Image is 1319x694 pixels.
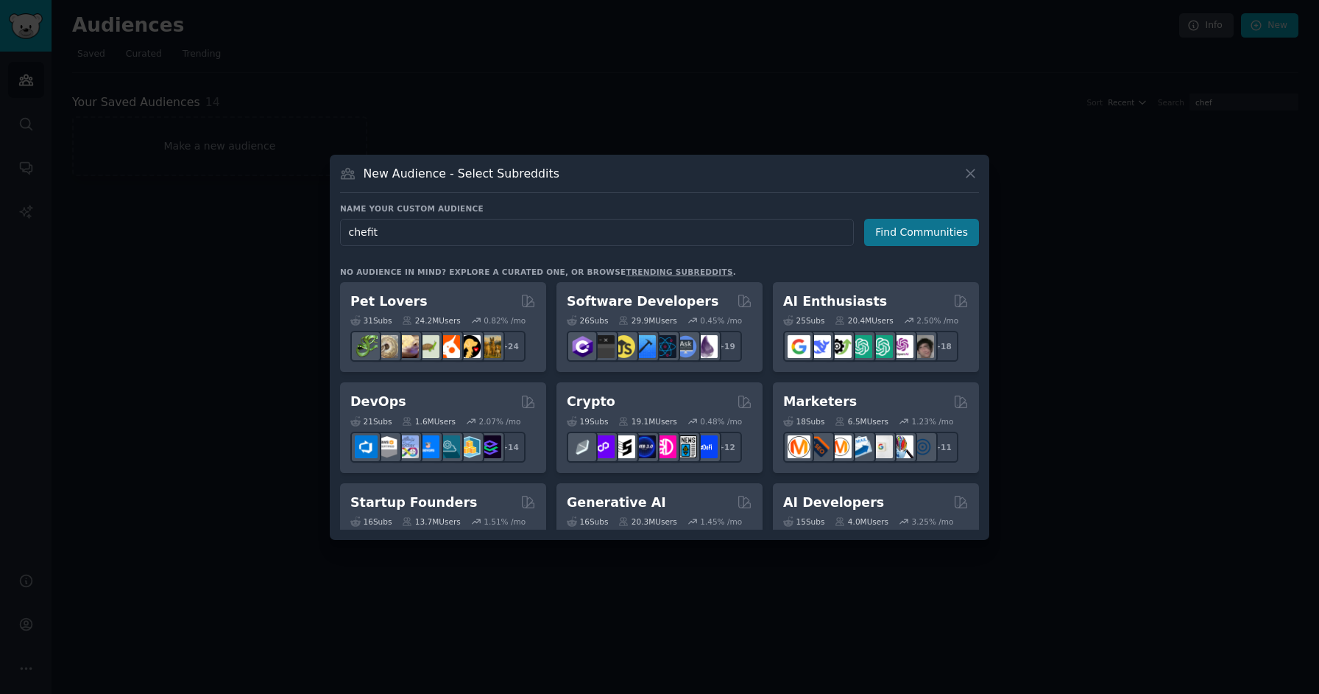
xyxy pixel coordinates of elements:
img: turtle [417,335,439,358]
img: AskMarketing [829,435,852,458]
h2: Marketers [783,393,857,411]
h3: Name your custom audience [340,203,979,214]
img: defi_ [695,435,718,458]
div: 1.23 % /mo [912,416,954,427]
img: chatgpt_prompts_ [870,335,893,358]
h2: Startup Founders [350,494,477,512]
div: 21 Sub s [350,416,392,427]
img: OnlineMarketing [911,435,934,458]
img: DeepSeek [808,335,831,358]
img: ballpython [375,335,398,358]
img: ArtificalIntelligence [911,335,934,358]
h2: AI Enthusiasts [783,292,887,311]
div: 16 Sub s [567,516,608,527]
img: azuredevops [355,435,378,458]
div: 3.25 % /mo [912,516,954,527]
img: cockatiel [437,335,460,358]
img: elixir [695,335,718,358]
div: 19.1M Users [618,416,676,427]
img: chatgpt_promptDesign [849,335,872,358]
div: + 12 [711,432,742,463]
input: Pick a short name, like "Digital Marketers" or "Movie-Goers" [340,219,854,246]
img: PetAdvice [458,335,481,358]
div: + 14 [495,432,526,463]
img: 0xPolygon [592,435,615,458]
img: CryptoNews [674,435,697,458]
div: 20.3M Users [618,516,676,527]
div: 19 Sub s [567,416,608,427]
img: Docker_DevOps [396,435,419,458]
img: platformengineering [437,435,460,458]
img: MarketingResearch [891,435,913,458]
img: PlatformEngineers [478,435,501,458]
div: 0.82 % /mo [484,315,526,326]
img: ethstaker [612,435,635,458]
div: 20.4M Users [835,315,893,326]
img: software [592,335,615,358]
img: ethfinance [571,435,594,458]
div: + 24 [495,331,526,362]
div: 25 Sub s [783,315,824,326]
h2: Generative AI [567,494,666,512]
div: 2.07 % /mo [479,416,521,427]
div: 18 Sub s [783,416,824,427]
div: No audience in mind? Explore a curated one, or browse . [340,267,736,277]
img: dogbreed [478,335,501,358]
img: herpetology [355,335,378,358]
div: 15 Sub s [783,516,824,527]
img: Emailmarketing [849,435,872,458]
div: 1.51 % /mo [484,516,526,527]
div: 1.45 % /mo [700,516,742,527]
img: OpenAIDev [891,335,913,358]
div: + 19 [711,331,742,362]
h2: DevOps [350,393,406,411]
div: + 18 [927,331,958,362]
div: 4.0M Users [835,516,888,527]
h2: AI Developers [783,494,884,512]
div: 6.5M Users [835,416,888,427]
div: 29.9M Users [618,315,676,326]
img: DevOpsLinks [417,435,439,458]
h2: Pet Lovers [350,292,428,311]
img: leopardgeckos [396,335,419,358]
div: 0.45 % /mo [700,315,742,326]
h2: Software Developers [567,292,718,311]
button: Find Communities [864,219,979,246]
div: 26 Sub s [567,315,608,326]
div: 2.50 % /mo [916,315,958,326]
img: AItoolsCatalog [829,335,852,358]
img: web3 [633,435,656,458]
img: content_marketing [788,435,810,458]
img: defiblockchain [654,435,676,458]
img: aws_cdk [458,435,481,458]
img: AskComputerScience [674,335,697,358]
img: reactnative [654,335,676,358]
img: AWS_Certified_Experts [375,435,398,458]
a: trending subreddits [626,267,732,276]
img: csharp [571,335,594,358]
img: iOSProgramming [633,335,656,358]
div: + 11 [927,432,958,463]
img: GoogleGeminiAI [788,335,810,358]
img: bigseo [808,435,831,458]
h3: New Audience - Select Subreddits [364,166,559,181]
div: 24.2M Users [402,315,460,326]
div: 0.48 % /mo [700,416,742,427]
h2: Crypto [567,393,615,411]
div: 1.6M Users [402,416,456,427]
img: googleads [870,435,893,458]
div: 13.7M Users [402,516,460,527]
div: 16 Sub s [350,516,392,527]
img: learnjavascript [612,335,635,358]
div: 31 Sub s [350,315,392,326]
